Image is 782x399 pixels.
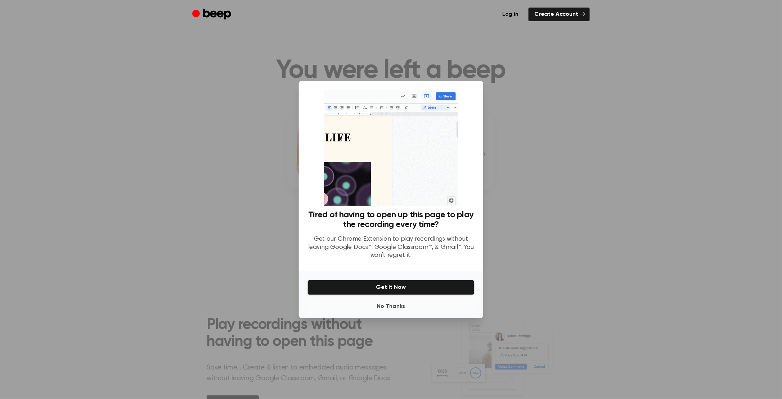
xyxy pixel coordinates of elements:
button: No Thanks [307,299,475,314]
img: Beep extension in action [324,90,458,206]
a: Log in [496,8,524,21]
button: Get It Now [307,280,475,295]
a: Create Account [529,8,590,21]
h3: Tired of having to open up this page to play the recording every time? [307,210,475,230]
p: Get our Chrome Extension to play recordings without leaving Google Docs™, Google Classroom™, & Gm... [307,235,475,260]
a: Beep [192,8,233,22]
